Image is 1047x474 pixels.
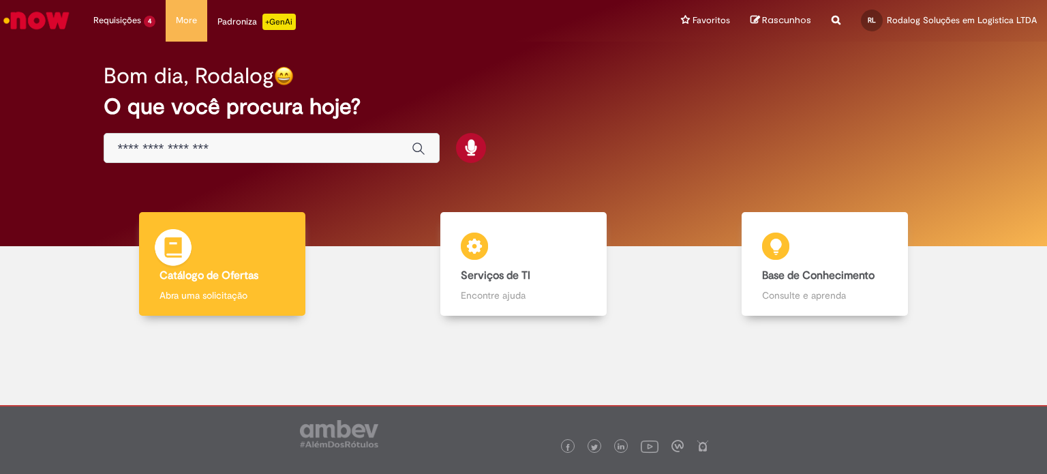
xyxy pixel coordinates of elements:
span: Rodalog Soluções em Logistica LTDA [887,14,1037,26]
img: logo_footer_facebook.png [564,444,571,451]
a: Serviços de TI Encontre ajuda [373,212,674,316]
a: Base de Conhecimento Consulte e aprenda [674,212,975,316]
h2: Bom dia, Rodalog [104,64,274,88]
img: logo_footer_workplace.png [671,440,684,452]
span: Favoritos [693,14,730,27]
b: Catálogo de Ofertas [160,269,258,282]
a: Rascunhos [750,14,811,27]
span: More [176,14,197,27]
p: Consulte e aprenda [762,288,887,302]
img: logo_footer_twitter.png [591,444,598,451]
b: Serviços de TI [461,269,530,282]
span: Rascunhos [762,14,811,27]
span: 4 [144,16,155,27]
img: logo_footer_youtube.png [641,437,658,455]
img: ServiceNow [1,7,72,34]
a: Catálogo de Ofertas Abra uma solicitação [72,212,373,316]
b: Base de Conhecimento [762,269,875,282]
img: logo_footer_naosei.png [697,440,709,452]
div: Padroniza [217,14,296,30]
img: logo_footer_ambev_rotulo_gray.png [300,420,378,447]
h2: O que você procura hoje? [104,95,944,119]
span: Requisições [93,14,141,27]
p: Encontre ajuda [461,288,586,302]
img: happy-face.png [274,66,294,86]
span: RL [868,16,876,25]
img: logo_footer_linkedin.png [618,443,624,451]
p: Abra uma solicitação [160,288,284,302]
p: +GenAi [262,14,296,30]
